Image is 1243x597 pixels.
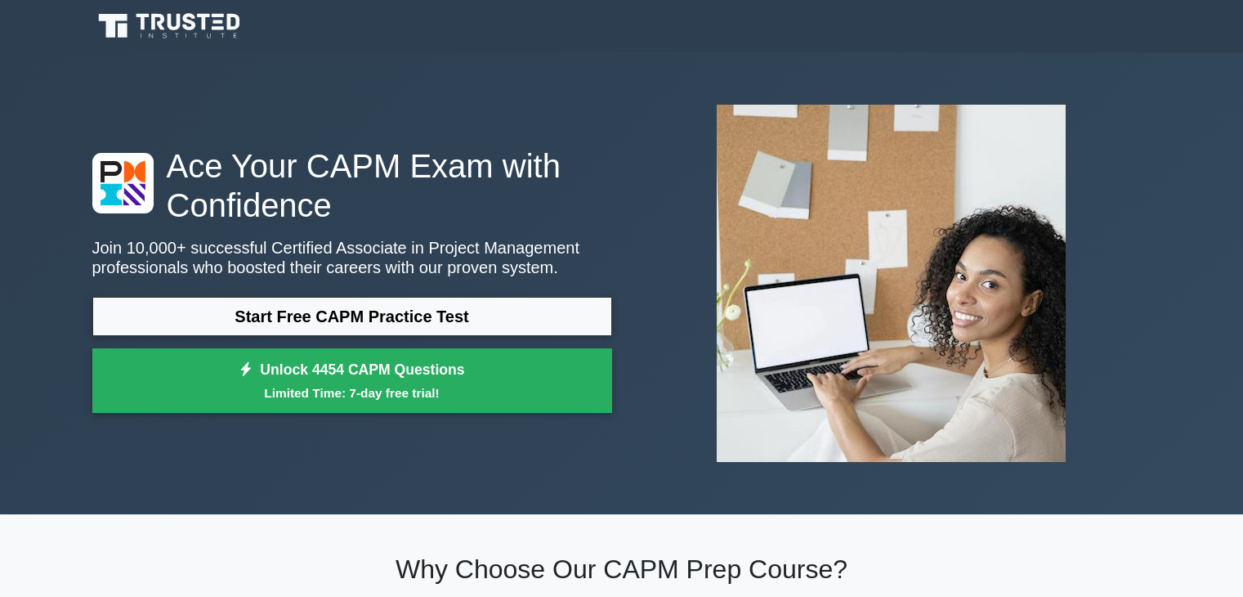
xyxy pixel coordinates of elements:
h2: Why Choose Our CAPM Prep Course? [92,554,1151,585]
a: Unlock 4454 CAPM QuestionsLimited Time: 7-day free trial! [92,348,612,414]
a: Start Free CAPM Practice Test [92,297,612,336]
small: Limited Time: 7-day free trial! [113,384,592,402]
p: Join 10,000+ successful Certified Associate in Project Management professionals who boosted their... [92,238,612,277]
h1: Ace Your CAPM Exam with Confidence [92,146,612,225]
